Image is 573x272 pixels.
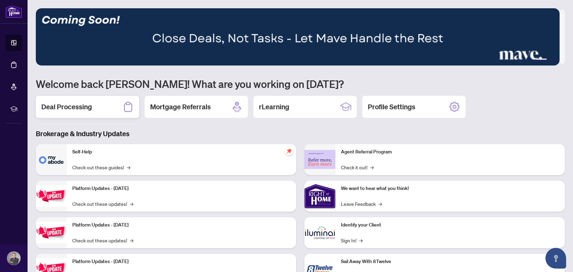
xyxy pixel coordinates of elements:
img: Identify your Client [304,217,335,248]
img: Self-Help [36,144,67,175]
img: Agent Referral Program [304,150,335,169]
p: Platform Updates - [DATE] [72,258,291,265]
a: Check out these updates!→ [72,200,133,208]
p: Identify your Client [341,221,559,229]
button: 2 [525,59,528,61]
a: Leave Feedback→ [341,200,382,208]
span: → [370,163,374,171]
button: 6 [555,59,558,61]
a: Check it out!→ [341,163,374,171]
h3: Brokerage & Industry Updates [36,129,565,139]
span: → [378,200,382,208]
p: We want to hear what you think! [341,185,559,192]
a: Check out these guides!→ [72,163,130,171]
button: 4 [536,59,547,61]
h2: Mortgage Referrals [150,102,211,112]
p: Self-Help [72,148,291,156]
img: Slide 3 [36,8,560,66]
p: Agent Referral Program [341,148,559,156]
span: → [130,200,133,208]
button: 1 [519,59,522,61]
a: Sign In!→ [341,236,363,244]
img: We want to hear what you think! [304,181,335,212]
button: 5 [550,59,552,61]
span: → [359,236,363,244]
h2: Deal Processing [41,102,92,112]
p: Sail Away With 8Twelve [341,258,559,265]
h2: Profile Settings [368,102,415,112]
p: Platform Updates - [DATE] [72,185,291,192]
span: → [130,236,133,244]
button: Open asap [545,248,566,269]
img: Platform Updates - July 8, 2025 [36,222,67,243]
p: Platform Updates - [DATE] [72,221,291,229]
img: logo [6,5,22,18]
h1: Welcome back [PERSON_NAME]! What are you working on [DATE]? [36,77,565,90]
a: Check out these updates!→ [72,236,133,244]
span: pushpin [285,147,293,155]
button: 3 [530,59,533,61]
span: → [127,163,130,171]
img: Profile Icon [7,252,20,265]
img: Platform Updates - July 21, 2025 [36,185,67,207]
h2: rLearning [259,102,289,112]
